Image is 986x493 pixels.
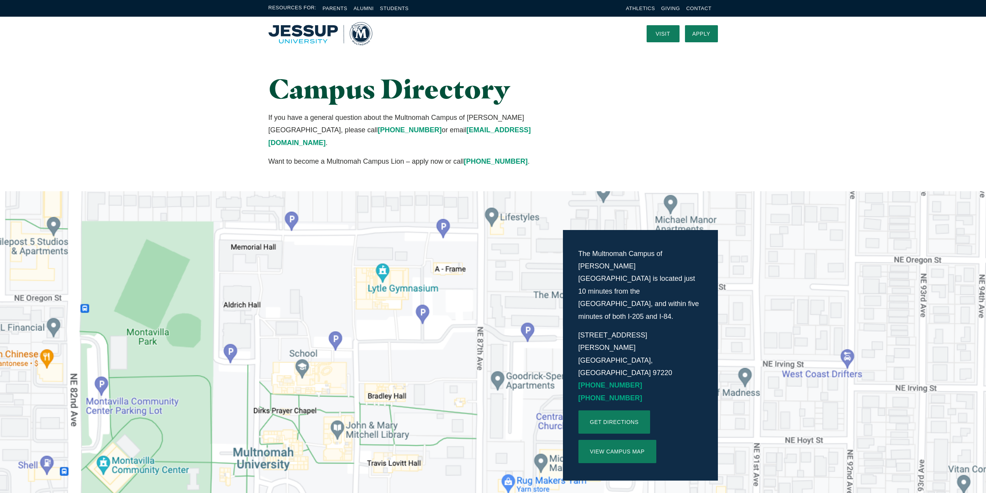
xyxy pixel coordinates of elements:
h1: Campus Directory [268,74,563,104]
a: [PHONE_NUMBER] [578,394,642,402]
p: Want to become a Multnomah Campus Lion – apply now or call . [268,155,563,168]
a: Visit [647,25,680,42]
span: Resources For: [268,4,317,13]
a: Athletics [626,5,655,11]
img: Multnomah University Logo [268,22,372,45]
a: Contact [686,5,711,11]
a: View Campus Map [578,440,656,463]
a: [PHONE_NUMBER] [464,157,528,165]
a: [PHONE_NUMBER] [578,381,642,389]
a: [EMAIL_ADDRESS][DOMAIN_NAME] [268,126,531,146]
p: [STREET_ADDRESS][PERSON_NAME] [GEOGRAPHIC_DATA], [GEOGRAPHIC_DATA] 97220 [578,329,702,404]
p: The Multnomah Campus of [PERSON_NAME][GEOGRAPHIC_DATA] is located just 10 minutes from the [GEOGR... [578,247,702,323]
a: Alumni [353,5,373,11]
a: Students [380,5,409,11]
a: Home [268,22,372,45]
a: Apply [685,25,718,42]
a: Giving [661,5,680,11]
p: If you have a general question about the Multnomah Campus of [PERSON_NAME][GEOGRAPHIC_DATA], plea... [268,111,563,149]
a: Parents [323,5,348,11]
a: Get directions [578,410,650,434]
a: [PHONE_NUMBER] [378,126,442,134]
